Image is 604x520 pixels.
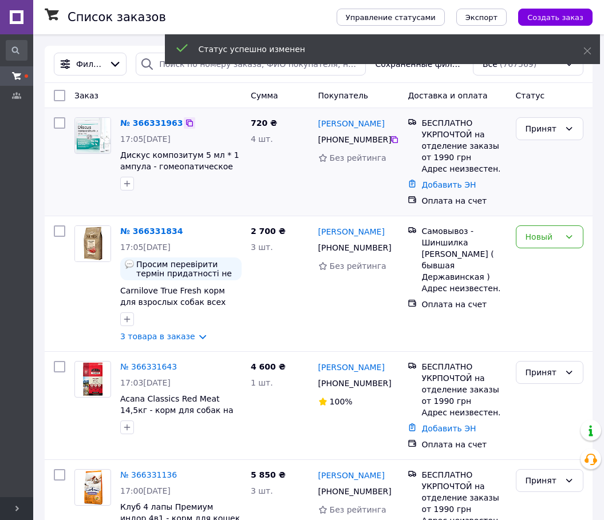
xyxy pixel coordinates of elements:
[120,286,226,318] a: Carnilove True Fresh корм для взрослых собак всех пород 4 кг (говядина)
[518,9,593,26] button: Создать заказ
[421,469,506,515] div: БЕСПЛАТНО УКРПОЧТОЙ на отделение заказы от 1990 грн
[251,378,273,387] span: 1 шт.
[251,243,273,252] span: 3 шт.
[346,13,436,22] span: Управление статусами
[421,361,506,407] div: БЕСПЛАТНО УКРПОЧТОЙ на отделение заказы от 1990 грн
[251,134,273,144] span: 4 шт.
[507,12,593,21] a: Создать заказ
[330,397,353,406] span: 100%
[318,470,385,481] a: [PERSON_NAME]
[120,394,233,426] a: Acana Classics Red Meat 14,5кг - корм для собак на основе красного мяса
[526,231,560,243] div: Новый
[318,91,369,100] span: Покупатель
[408,91,487,100] span: Доставка и оплата
[421,180,476,189] a: Добавить ЭН
[136,260,237,278] span: Просим перевірити термін придатності не менше як на рік, найкраще - до 2027
[81,470,104,505] img: Фото товару
[330,153,386,162] span: Без рейтинга
[120,470,177,479] a: № 366331136
[251,362,286,371] span: 4 600 ₴
[82,362,104,397] img: Фото товару
[526,474,560,487] div: Принят
[318,362,385,373] a: [PERSON_NAME]
[330,261,386,271] span: Без рейтинга
[318,226,385,237] a: [PERSON_NAME]
[74,469,111,506] a: Фото товару
[125,260,134,269] img: :speech_balloon:
[330,505,386,514] span: Без рейтинга
[120,332,195,341] a: 3 товара в заказе
[316,375,390,391] div: [PHONE_NUMBER]
[316,240,390,256] div: [PHONE_NUMBER]
[251,470,286,479] span: 5 850 ₴
[120,243,171,252] span: 17:05[DATE]
[120,227,183,236] a: № 366331834
[120,134,171,144] span: 17:05[DATE]
[421,195,506,207] div: Оплата на счет
[421,163,506,174] div: Адрес неизвестен.
[75,226,110,261] img: Фото товару
[421,299,506,310] div: Оплата на счет
[251,486,273,495] span: 3 шт.
[251,91,278,100] span: Сумма
[337,9,445,26] button: Управление статусами
[74,361,111,398] a: Фото товару
[421,407,506,418] div: Адрес неизвестен.
[75,118,110,153] img: Фото товару
[120,362,177,371] a: № 366331643
[251,118,277,128] span: 720 ₴
[421,283,506,294] div: Адрес неизвестен.
[318,118,385,129] a: [PERSON_NAME]
[251,227,286,236] span: 2 700 ₴
[74,117,111,154] a: Фото товару
[120,118,183,128] a: № 366331963
[316,132,390,148] div: [PHONE_NUMBER]
[421,117,506,163] div: БЕСПЛАТНО УКРПОЧТОЙ на отделение заказы от 1990 грн
[74,225,111,262] a: Фото товару
[120,486,171,495] span: 17:00[DATE]
[68,10,166,24] h1: Список заказов
[120,150,239,182] a: Дискус композитум 5 мл * 1 ампула - гомеопатическое средство
[76,58,104,70] span: Фильтры
[74,91,98,100] span: Заказ
[199,43,555,55] div: Статус успешно изменен
[316,483,390,499] div: [PHONE_NUMBER]
[421,225,506,283] div: Самовывоз - Шиншилка [PERSON_NAME] ( бывшая Державинская )
[465,13,498,22] span: Экспорт
[516,91,545,100] span: Статус
[421,439,506,450] div: Оплата на счет
[456,9,507,26] button: Экспорт
[526,122,560,135] div: Принят
[421,424,476,433] a: Добавить ЭН
[526,366,560,379] div: Принят
[120,378,171,387] span: 17:03[DATE]
[527,13,583,22] span: Создать заказ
